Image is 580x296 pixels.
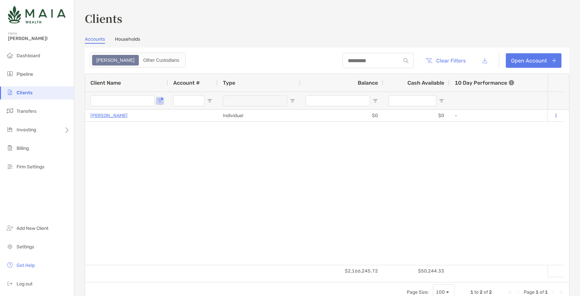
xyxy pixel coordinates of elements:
[6,125,14,133] img: investing icon
[407,80,444,86] span: Cash Available
[383,265,449,277] div: $50,244.33
[8,3,66,26] img: Zoe Logo
[403,58,408,63] img: input icon
[157,98,163,104] button: Open Filter Menu
[223,80,235,86] span: Type
[207,98,212,104] button: Open Filter Menu
[17,127,36,133] span: Investing
[6,70,14,78] img: pipeline icon
[173,96,204,106] input: Account # Filter Input
[17,263,35,268] span: Get Help
[17,90,32,96] span: Clients
[558,290,564,295] div: Last Page
[545,289,548,295] span: 1
[516,290,521,295] div: Previous Page
[540,289,544,295] span: of
[8,36,70,41] span: [PERSON_NAME]!
[6,88,14,96] img: clients icon
[436,289,445,295] div: 100
[218,110,300,121] div: Individual
[139,56,183,65] div: Other Custodians
[17,226,48,231] span: Add New Client
[6,261,14,269] img: get-help icon
[85,36,105,44] a: Accounts
[17,244,34,250] span: Settings
[6,51,14,59] img: dashboard icon
[373,98,378,104] button: Open Filter Menu
[407,289,429,295] div: Page Size:
[17,281,32,287] span: Log out
[470,289,473,295] span: 1
[480,289,483,295] span: 2
[90,96,155,106] input: Client Name Filter Input
[93,56,138,65] div: Zoe
[300,265,383,277] div: $2,166,245.72
[17,71,33,77] span: Pipeline
[90,111,128,120] a: [PERSON_NAME]
[300,110,383,121] div: $0
[439,98,444,104] button: Open Filter Menu
[17,53,40,59] span: Dashboard
[484,289,488,295] span: of
[90,53,186,68] div: segmented control
[389,96,436,106] input: Cash Available Filter Input
[6,242,14,250] img: settings icon
[17,108,36,114] span: Transfers
[455,110,577,121] div: -
[551,290,556,295] div: Next Page
[6,279,14,287] img: logout icon
[6,144,14,152] img: billing icon
[455,74,514,92] div: 10 Day Performance
[489,289,492,295] span: 2
[508,290,513,295] div: First Page
[90,80,121,86] span: Client Name
[173,80,200,86] span: Account #
[536,289,539,295] span: 1
[306,96,370,106] input: Balance Filter Input
[115,36,140,44] a: Households
[6,162,14,170] img: firm-settings icon
[6,224,14,232] img: add_new_client icon
[474,289,479,295] span: to
[506,53,561,68] a: Open Account
[17,164,44,170] span: Firm Settings
[290,98,295,104] button: Open Filter Menu
[358,80,378,86] span: Balance
[383,110,449,121] div: $0
[420,53,471,68] button: Clear Filters
[85,11,569,26] h3: Clients
[6,107,14,115] img: transfers icon
[524,289,535,295] span: Page
[17,146,29,151] span: Billing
